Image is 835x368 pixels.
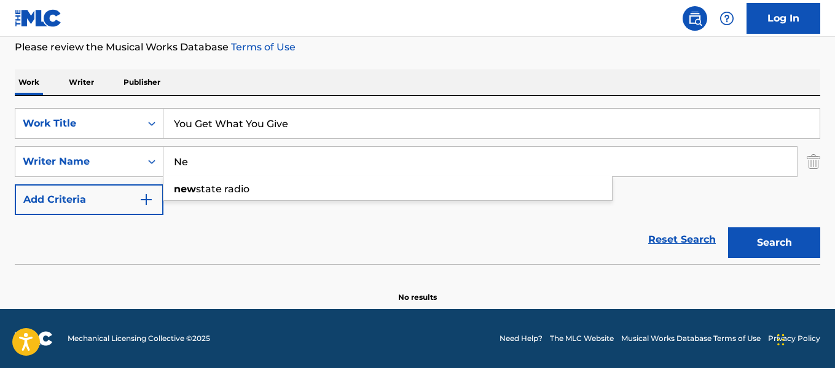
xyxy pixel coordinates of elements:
[23,116,133,131] div: Work Title
[15,108,820,264] form: Search Form
[398,277,437,303] p: No results
[621,333,761,344] a: Musical Works Database Terms of Use
[768,333,820,344] a: Privacy Policy
[65,69,98,95] p: Writer
[139,192,154,207] img: 9d2ae6d4665cec9f34b9.svg
[15,40,820,55] p: Please review the Musical Works Database
[683,6,707,31] a: Public Search
[229,41,296,53] a: Terms of Use
[550,333,614,344] a: The MLC Website
[728,227,820,258] button: Search
[500,333,543,344] a: Need Help?
[68,333,210,344] span: Mechanical Licensing Collective © 2025
[688,11,702,26] img: search
[196,183,249,195] span: state radio
[23,154,133,169] div: Writer Name
[120,69,164,95] p: Publisher
[719,11,734,26] img: help
[777,321,785,358] div: Drag
[774,309,835,368] iframe: Chat Widget
[15,331,53,346] img: logo
[807,146,820,177] img: Delete Criterion
[747,3,820,34] a: Log In
[174,183,196,195] strong: new
[642,226,722,253] a: Reset Search
[715,6,739,31] div: Help
[15,9,62,27] img: MLC Logo
[15,69,43,95] p: Work
[15,184,163,215] button: Add Criteria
